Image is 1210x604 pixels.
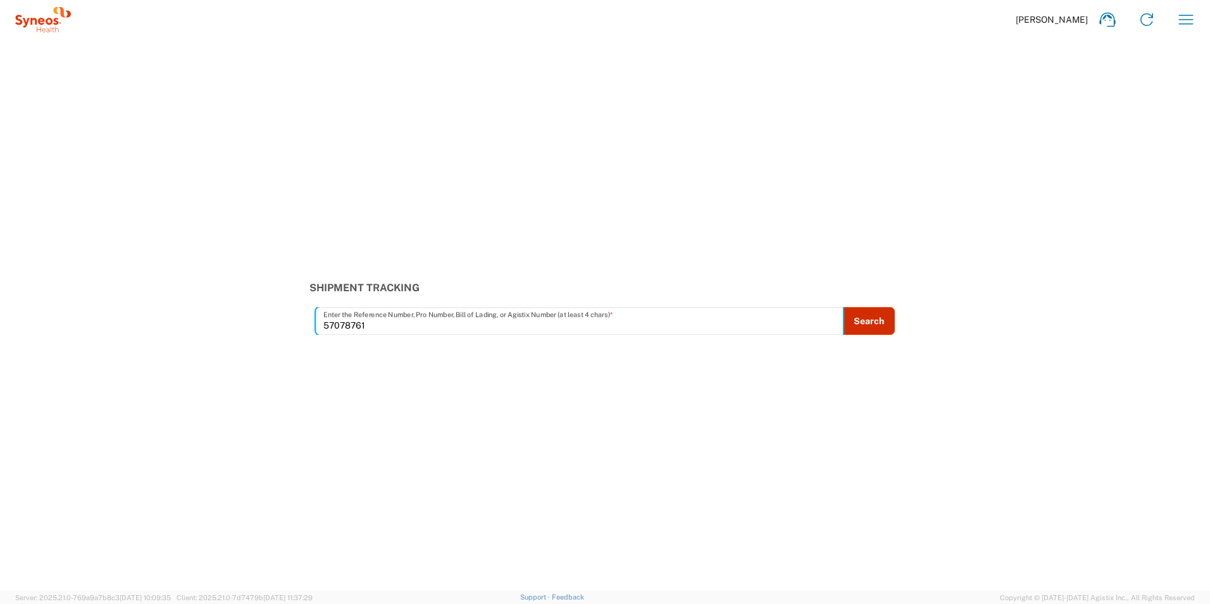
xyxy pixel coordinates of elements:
[120,594,171,601] span: [DATE] 10:09:35
[843,307,895,335] button: Search
[177,594,313,601] span: Client: 2025.21.0-7d7479b
[552,593,584,601] a: Feedback
[309,282,901,294] h3: Shipment Tracking
[15,594,171,601] span: Server: 2025.21.0-769a9a7b8c3
[520,593,552,601] a: Support
[1016,14,1088,25] span: [PERSON_NAME]
[1000,592,1195,603] span: Copyright © [DATE]-[DATE] Agistix Inc., All Rights Reserved
[263,594,313,601] span: [DATE] 11:37:29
